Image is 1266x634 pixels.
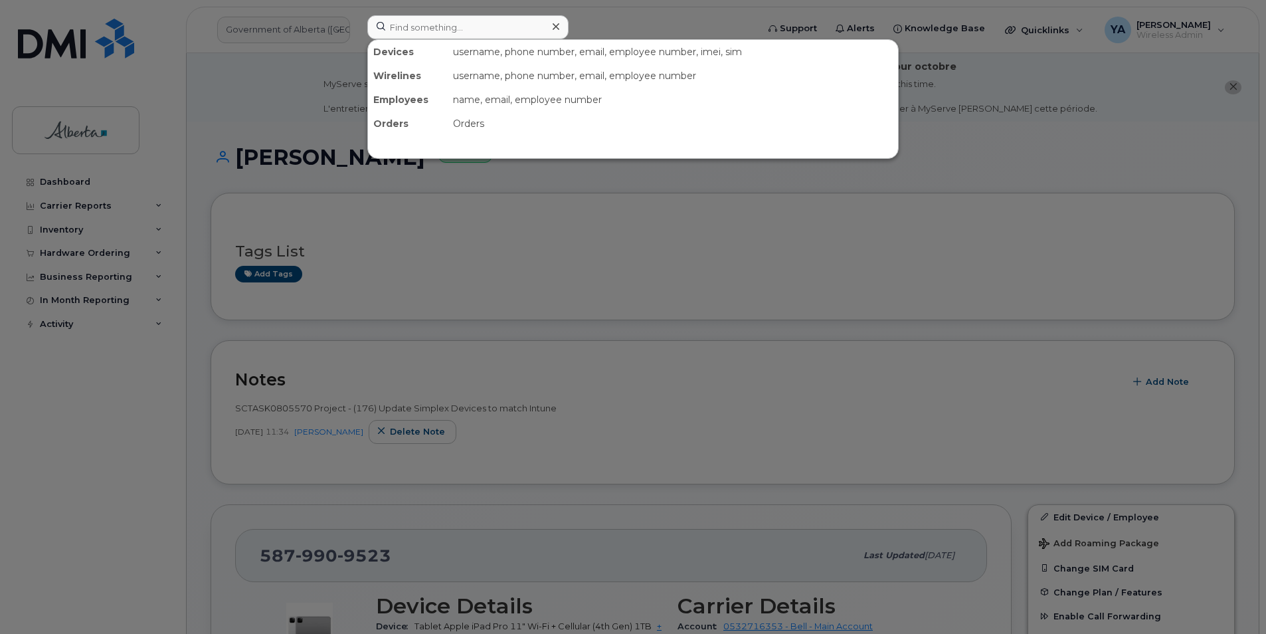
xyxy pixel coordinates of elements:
div: username, phone number, email, employee number [448,64,898,88]
div: Orders [368,112,448,136]
div: Orders [448,112,898,136]
div: name, email, employee number [448,88,898,112]
div: Wirelines [368,64,448,88]
div: Devices [368,40,448,64]
div: username, phone number, email, employee number, imei, sim [448,40,898,64]
div: Employees [368,88,448,112]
